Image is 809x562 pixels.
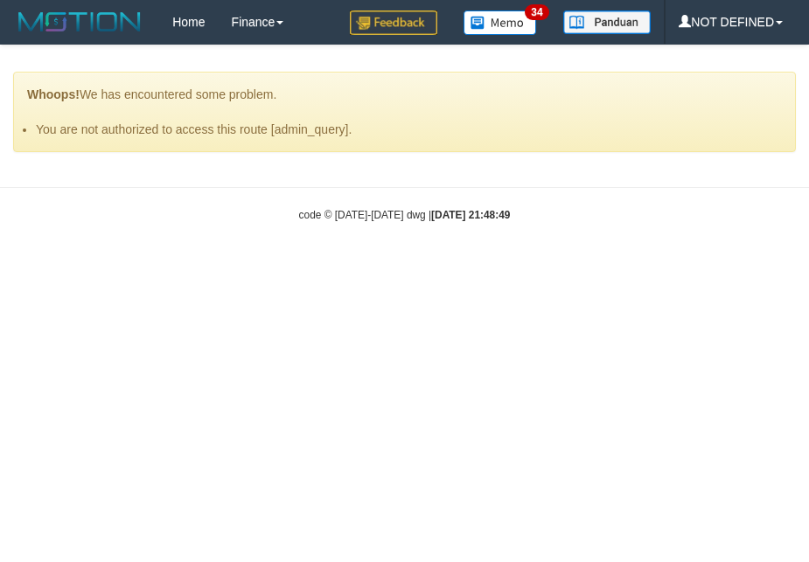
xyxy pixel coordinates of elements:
strong: Whoops! [27,87,80,101]
div: We has encountered some problem. [13,72,796,152]
img: panduan.png [563,10,651,34]
img: MOTION_logo.png [13,9,146,35]
img: Button%20Memo.svg [464,10,537,35]
li: You are not authorized to access this route [admin_query]. [36,121,782,138]
strong: [DATE] 21:48:49 [431,209,510,221]
img: Feedback.jpg [350,10,437,35]
small: code © [DATE]-[DATE] dwg | [299,209,511,221]
span: 34 [525,4,548,20]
